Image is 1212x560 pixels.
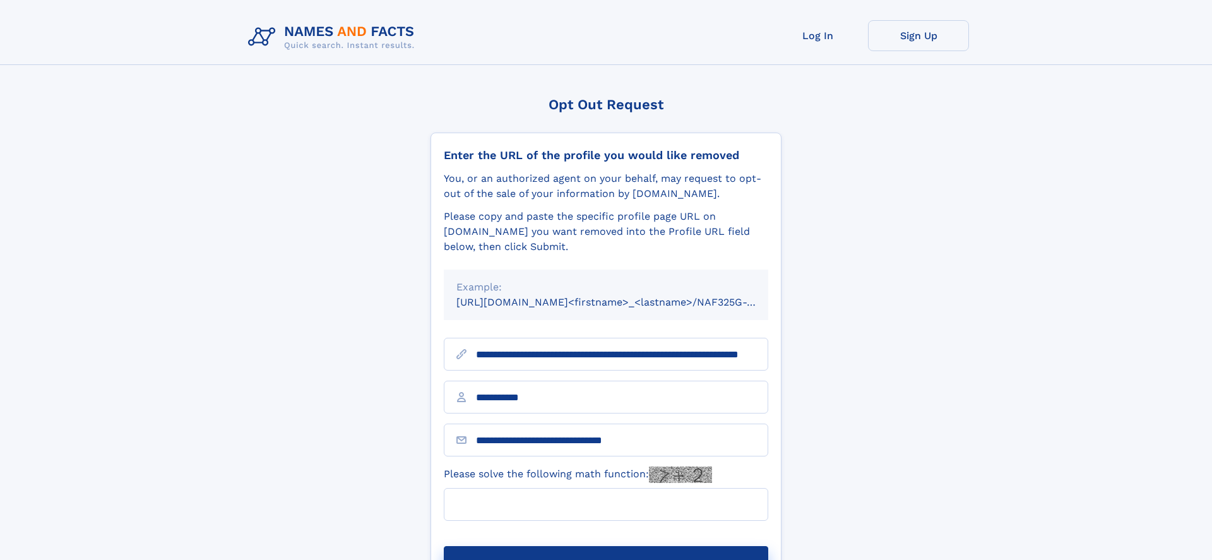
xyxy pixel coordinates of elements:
a: Log In [767,20,868,51]
label: Please solve the following math function: [444,467,712,483]
div: Example: [456,280,756,295]
div: Enter the URL of the profile you would like removed [444,148,768,162]
a: Sign Up [868,20,969,51]
div: Please copy and paste the specific profile page URL on [DOMAIN_NAME] you want removed into the Pr... [444,209,768,254]
img: Logo Names and Facts [243,20,425,54]
div: Opt Out Request [431,97,781,112]
div: You, or an authorized agent on your behalf, may request to opt-out of the sale of your informatio... [444,171,768,201]
small: [URL][DOMAIN_NAME]<firstname>_<lastname>/NAF325G-xxxxxxxx [456,296,792,308]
